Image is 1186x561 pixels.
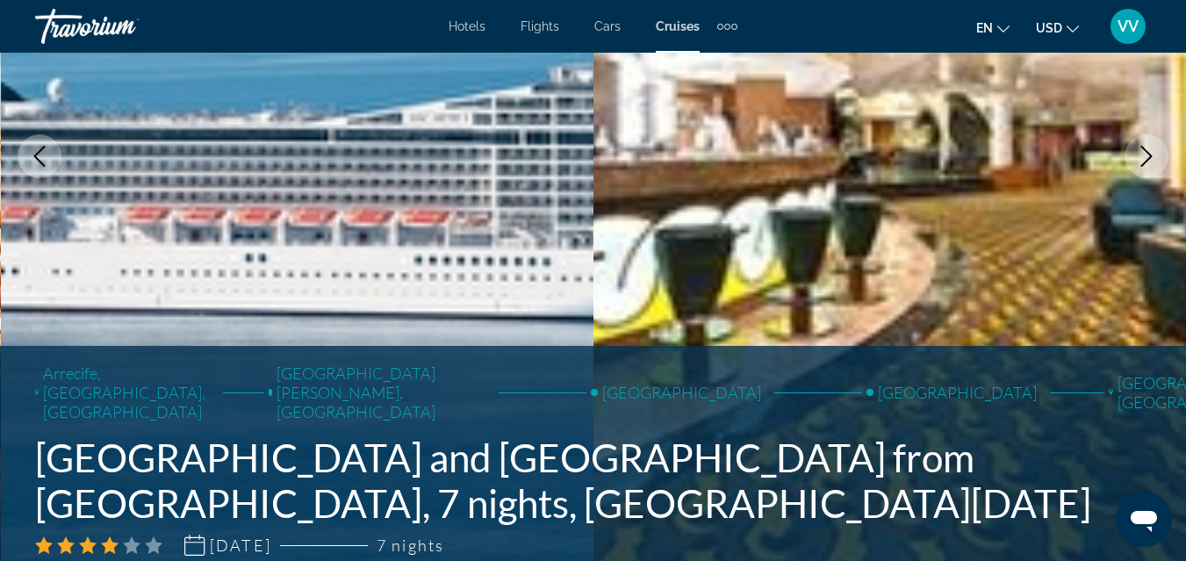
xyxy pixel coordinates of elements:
[1125,134,1168,178] button: Next image
[878,383,1037,402] span: [GEOGRAPHIC_DATA]
[656,19,700,33] a: Cruises
[210,536,271,555] span: [DATE]
[449,19,485,33] a: Hotels
[602,383,761,402] span: [GEOGRAPHIC_DATA]
[1118,18,1139,35] span: VV
[377,536,444,555] span: 7 nights
[521,19,559,33] a: Flights
[35,4,211,49] a: Travorium
[1105,8,1151,45] button: User Menu
[1036,21,1062,35] span: USD
[18,134,61,178] button: Previous image
[1116,491,1172,547] iframe: Button to launch messaging window
[594,19,621,33] a: Cars
[976,15,1010,40] button: Change language
[43,363,210,421] span: Arrecife, [GEOGRAPHIC_DATA], [GEOGRAPHIC_DATA]
[976,21,993,35] span: en
[277,363,485,421] span: [GEOGRAPHIC_DATA][PERSON_NAME], [GEOGRAPHIC_DATA]
[717,12,737,40] button: Extra navigation items
[1036,15,1079,40] button: Change currency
